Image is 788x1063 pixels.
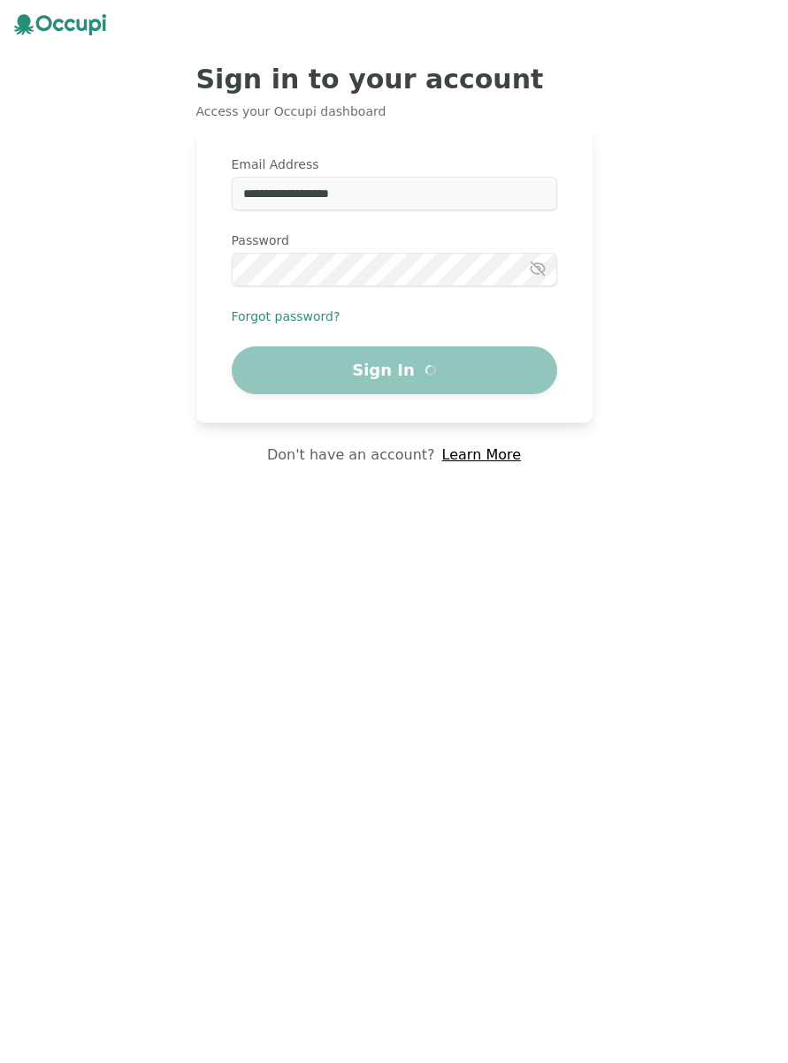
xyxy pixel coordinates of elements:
label: Password [232,232,557,249]
label: Email Address [232,156,557,173]
p: Don't have an account? [267,444,435,466]
p: Access your Occupi dashboard [196,103,593,120]
a: Learn More [442,444,521,466]
h2: Sign in to your account [196,64,593,95]
button: Forgot password? [232,308,340,325]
